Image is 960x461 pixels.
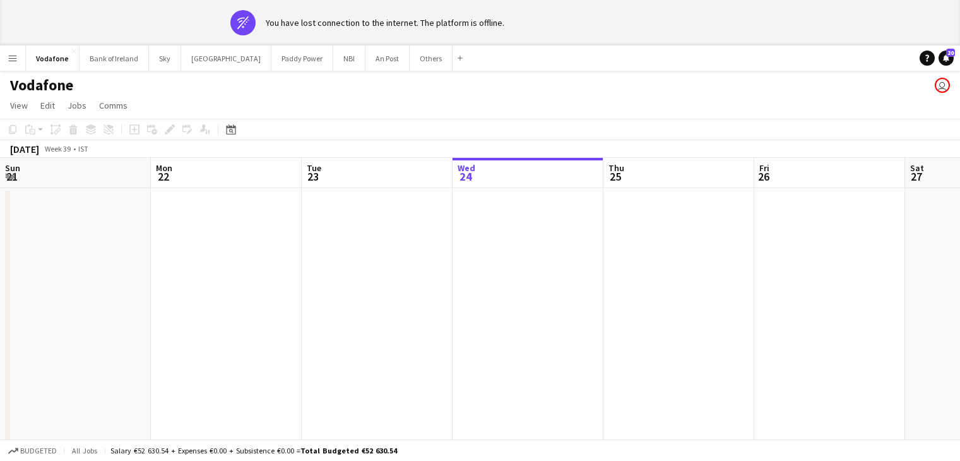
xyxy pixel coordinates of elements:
[307,162,321,174] span: Tue
[149,46,181,71] button: Sky
[946,49,955,57] span: 20
[110,446,397,455] div: Salary €52 630.54 + Expenses €0.00 + Subsistence €0.00 =
[154,169,172,184] span: 22
[5,162,20,174] span: Sun
[42,144,73,153] span: Week 39
[80,46,149,71] button: Bank of Ireland
[5,97,33,114] a: View
[6,444,59,458] button: Budgeted
[78,144,88,153] div: IST
[181,46,271,71] button: [GEOGRAPHIC_DATA]
[3,169,20,184] span: 21
[156,162,172,174] span: Mon
[759,162,769,174] span: Fri
[935,78,950,93] app-user-avatar: Katie Shovlin
[10,76,73,95] h1: Vodafone
[271,46,333,71] button: Paddy Power
[99,100,127,111] span: Comms
[20,446,57,455] span: Budgeted
[266,17,504,28] div: You have lost connection to the internet. The platform is offline.
[908,169,924,184] span: 27
[456,169,475,184] span: 24
[69,446,100,455] span: All jobs
[10,100,28,111] span: View
[365,46,410,71] button: An Post
[40,100,55,111] span: Edit
[333,46,365,71] button: NBI
[10,143,39,155] div: [DATE]
[757,169,769,184] span: 26
[305,169,321,184] span: 23
[608,162,624,174] span: Thu
[458,162,475,174] span: Wed
[939,51,954,66] a: 20
[26,46,80,71] button: Vodafone
[607,169,624,184] span: 25
[94,97,133,114] a: Comms
[410,46,453,71] button: Others
[35,97,60,114] a: Edit
[300,446,397,455] span: Total Budgeted €52 630.54
[62,97,92,114] a: Jobs
[910,162,924,174] span: Sat
[68,100,86,111] span: Jobs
